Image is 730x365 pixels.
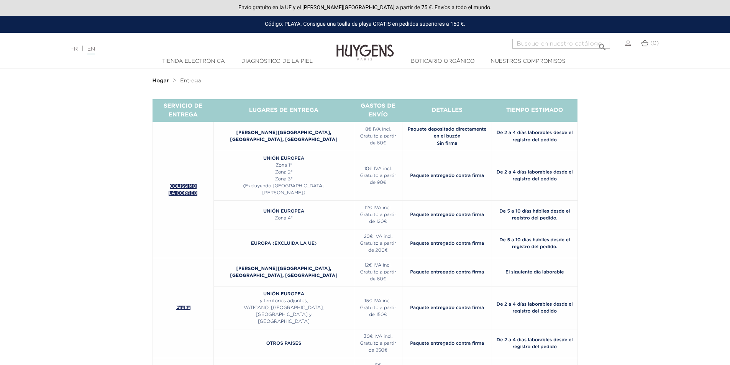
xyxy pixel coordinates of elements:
font: OTROS PAÍSES [266,341,301,346]
a: Nuestros compromisos [487,57,569,65]
a: Hogar [153,78,171,84]
font: 10€ IVA incl. [364,167,392,171]
font: 12€ IVA incl. [364,263,391,268]
font: Paquete entregado contra firma [410,270,484,275]
font: LA CORREO [169,191,197,196]
font: Zona 4* [275,216,293,221]
font: [PERSON_NAME][GEOGRAPHIC_DATA], [GEOGRAPHIC_DATA], [GEOGRAPHIC_DATA] [230,267,337,278]
a: Tienda electrónica [155,57,232,65]
font: FedEx [176,306,190,310]
font: Hogar [153,78,169,83]
font: Gratuito a partir de 120€ [360,213,396,224]
font: (Excluyendo [GEOGRAPHIC_DATA] [243,184,324,188]
font: Paquete entregado contra firma [410,306,484,310]
font: Código: PLAYA. Consigue una toalla de playa GRATIS en pedidos superiores a 150 €. [265,21,465,27]
font: El siguiente día laborable [505,270,564,275]
font: UNIÓN EUROPEA [263,209,304,214]
font: De 5 a 10 días hábiles desde el registro del pedido. [499,209,570,221]
font:  [598,43,607,52]
font: Gratuito a partir de 60€ [360,134,396,146]
a: Boticario orgánico [405,57,481,65]
font: [GEOGRAPHIC_DATA] [258,319,310,324]
font: y territorios adjuntos, [260,299,308,303]
font: DETALLES [432,107,463,113]
font: EUROPA (EXCLUIDA LA UE) [251,241,317,246]
font: GASTOS DE ENVÍO [361,103,395,118]
font: Nuestros compromisos [490,59,565,64]
font: Paquete entregado contra firma [410,341,484,346]
font: 15€ IVA incl. [364,299,392,303]
font: LUGARES DE ENTREGA [249,107,318,113]
font: Gratuito a partir de 250€ [360,341,396,353]
font: Gratuito a partir de 60€ [360,270,396,282]
a: Entrega [180,78,201,84]
font: COLISSIMO [170,184,197,189]
a: Diagnóstico de la piel [238,57,317,65]
font: Gratuito a partir de 90€ [360,173,396,185]
font: 30€ IVA incl. [364,334,392,339]
button:  [595,36,609,47]
font: Gratuito a partir de 150€ [360,306,396,317]
font: De 2 a 4 días laborables desde el registro del pedido [497,170,573,182]
font: Tienda electrónica [162,59,225,64]
font: [PERSON_NAME]) [262,191,305,195]
font: UNIÓN EUROPEA [263,292,304,296]
font: De 2 a 4 días laborables desde el registro del pedido [497,302,573,314]
a: FR [71,46,78,52]
font: 8€ IVA incl. [365,127,391,132]
font: [PERSON_NAME][GEOGRAPHIC_DATA], [GEOGRAPHIC_DATA], [GEOGRAPHIC_DATA] [230,131,337,142]
input: Buscar [512,39,610,49]
font: EN [87,46,95,52]
font: Gratuito a partir de 200€ [360,241,396,253]
font: (0) [650,41,659,46]
font: Zona 2* [275,170,293,175]
a: EN [87,46,95,54]
font: De 2 a 4 días laborables desde el registro del pedido [497,338,573,349]
font: 12€ IVA incl. [364,206,391,210]
font: De 2 a 4 días laborables desde el registro del pedido [497,131,573,142]
font: Envío gratuito en la UE y el [PERSON_NAME][GEOGRAPHIC_DATA] a partir de 75 €. Envíos a todo el mu... [238,5,492,11]
font: UNIÓN EUROPEA [263,156,304,161]
font: Boticario orgánico [411,59,475,64]
font: SERVICIO DE ENTREGA [164,103,203,118]
font: Zona 3* [275,177,293,182]
font: Paquete entregado contra firma [410,213,484,217]
font: Paquete entregado contra firma [410,241,484,246]
font: Paquete entregado contra firma [410,173,484,178]
font: | [82,46,84,52]
font: Diagnóstico de la piel [241,59,313,64]
font: De 5 a 10 días hábiles desde el registro del pedido. [499,238,570,249]
font: Zona 1* [276,163,292,168]
img: Huygens [336,32,394,62]
font: Paquete depositado directamente en el buzón [408,127,487,139]
font: VATICANO, [GEOGRAPHIC_DATA], [GEOGRAPHIC_DATA] y [244,306,324,317]
font: TIEMPO ESTIMADO [506,107,563,113]
font: Sin firma [437,141,458,146]
font: 20€ IVA incl. [364,234,392,239]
